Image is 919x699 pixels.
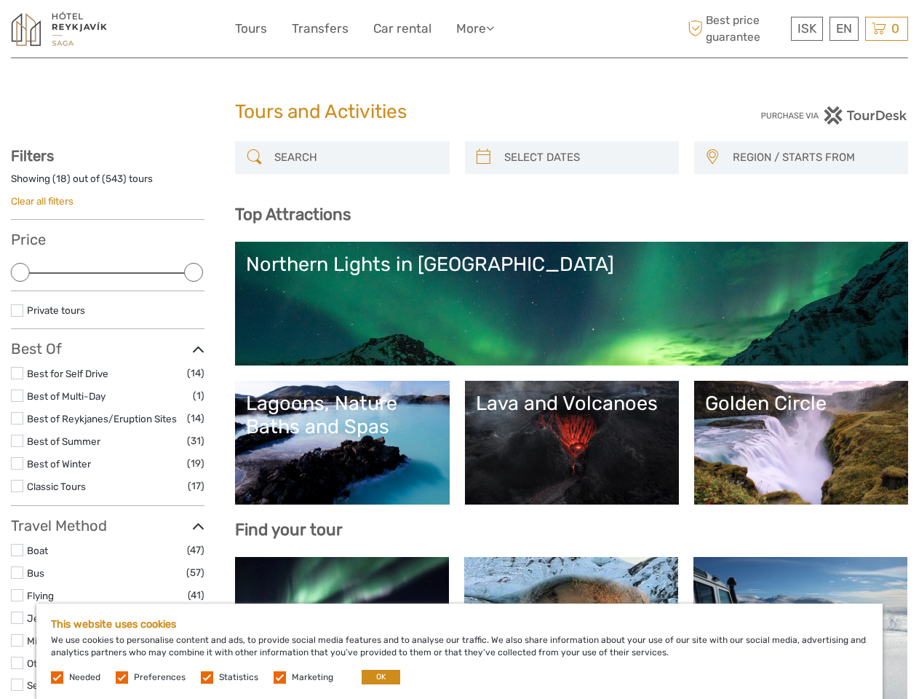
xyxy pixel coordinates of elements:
[235,100,684,124] h1: Tours and Activities
[187,455,204,472] span: (19)
[726,146,901,170] button: REGION / STARTS FROM
[193,387,204,404] span: (1)
[11,172,204,194] div: Showing ( ) out of ( ) tours
[187,365,204,382] span: (14)
[51,618,868,631] h5: This website uses cookies
[187,410,204,427] span: (14)
[292,671,333,684] label: Marketing
[27,567,44,579] a: Bus
[889,21,902,36] span: 0
[27,390,106,402] a: Best of Multi-Day
[11,147,54,165] strong: Filters
[235,205,351,224] b: Top Attractions
[476,392,668,415] div: Lava and Volcanoes
[246,392,438,439] div: Lagoons, Nature Baths and Spas
[27,590,54,601] a: Flying
[235,520,343,540] b: Find your tour
[27,368,108,379] a: Best for Self Drive
[11,231,204,248] h3: Price
[476,392,668,494] a: Lava and Volcanoes
[187,433,204,449] span: (31)
[11,340,204,358] h3: Best Of
[27,413,177,424] a: Best of Reykjanes/Eruption Sites
[69,671,100,684] label: Needed
[27,481,86,492] a: Classic Tours
[11,195,73,207] a: Clear all filters
[373,18,431,39] a: Car rental
[705,392,897,415] div: Golden Circle
[27,304,85,316] a: Private tours
[797,21,816,36] span: ISK
[56,172,67,186] label: 18
[187,542,204,558] span: (47)
[268,145,442,170] input: SEARCH
[246,253,897,355] a: Northern Lights in [GEOGRAPHIC_DATA]
[235,18,267,39] a: Tours
[705,392,897,494] a: Golden Circle
[219,671,258,684] label: Statistics
[292,18,349,39] a: Transfers
[684,12,787,44] span: Best price guarantee
[27,545,48,556] a: Boat
[246,253,897,276] div: Northern Lights in [GEOGRAPHIC_DATA]
[27,635,89,647] a: Mini Bus / Car
[36,604,883,699] div: We use cookies to personalise content and ads, to provide social media features and to analyse ou...
[134,671,186,684] label: Preferences
[27,679,73,691] a: Self-Drive
[456,18,494,39] a: More
[27,612,77,624] a: Jeep / 4x4
[498,145,672,170] input: SELECT DATES
[11,11,108,47] img: 1545-f919e0b8-ed97-4305-9c76-0e37fee863fd_logo_small.jpg
[760,106,908,125] img: PurchaseViaTourDesk.png
[246,392,438,494] a: Lagoons, Nature Baths and Spas
[186,564,204,581] span: (57)
[27,657,111,669] a: Other / Non-Travel
[188,478,204,494] span: (17)
[362,670,400,684] button: OK
[27,435,100,447] a: Best of Summer
[106,172,123,186] label: 543
[188,587,204,604] span: (41)
[830,17,859,41] div: EN
[11,517,204,534] h3: Travel Method
[27,458,91,470] a: Best of Winter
